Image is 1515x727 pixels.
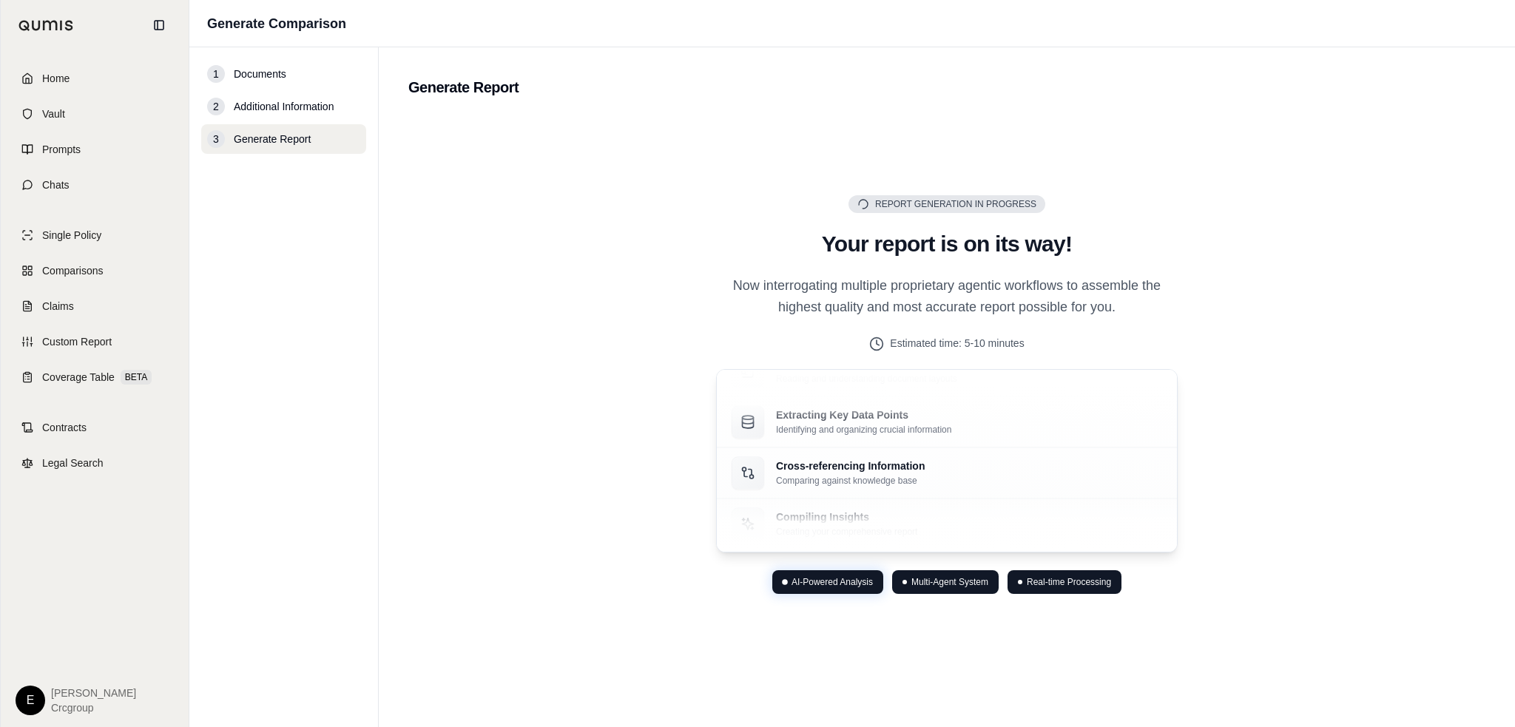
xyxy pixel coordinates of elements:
p: Compiling Insights [776,510,917,525]
span: Report Generation in Progress [875,198,1036,210]
a: Prompts [10,133,180,166]
span: Comparisons [42,263,103,278]
span: Coverage Table [42,370,115,385]
div: 3 [207,130,225,148]
span: [PERSON_NAME] [51,686,136,700]
h2: Your report is on its way! [716,231,1178,257]
a: Custom Report [10,325,180,358]
a: Legal Search [10,447,180,479]
span: Single Policy [42,228,101,243]
a: Claims [10,290,180,322]
span: Vault [42,106,65,121]
p: Reading and understanding document layouts [776,373,957,385]
a: Coverage TableBETA [10,361,180,393]
a: Chats [10,169,180,201]
button: Collapse sidebar [147,13,171,37]
span: Home [42,71,70,86]
span: Additional Information [234,99,334,114]
span: Claims [42,299,74,314]
span: Contracts [42,420,87,435]
span: Documents [234,67,286,81]
span: Generate Report [234,132,311,146]
span: Custom Report [42,334,112,349]
span: Legal Search [42,456,104,470]
span: Multi-Agent System [911,576,988,588]
h2: Generate Report [408,77,1485,98]
p: Analyzing Document Structure [776,357,957,372]
a: Single Policy [10,219,180,251]
p: Comparing against knowledge base [776,476,925,487]
p: Creating your comprehensive report [776,527,917,538]
a: Contracts [10,411,180,444]
span: BETA [121,370,152,385]
a: Home [10,62,180,95]
span: AI-Powered Analysis [792,576,873,588]
div: E [16,686,45,715]
span: Prompts [42,142,81,157]
img: Qumis Logo [18,20,74,31]
span: Real-time Processing [1027,576,1111,588]
span: Chats [42,177,70,192]
p: Now interrogating multiple proprietary agentic workflows to assemble the highest quality and most... [716,275,1178,319]
p: Cross-referencing Information [776,459,925,474]
span: Crcgroup [51,700,136,715]
div: 1 [207,65,225,83]
h1: Generate Comparison [207,13,346,34]
a: Comparisons [10,254,180,287]
span: Estimated time: 5-10 minutes [890,336,1024,351]
a: Vault [10,98,180,130]
p: Extracting Key Data Points [776,408,951,423]
p: Identifying and organizing crucial information [776,425,951,436]
div: 2 [207,98,225,115]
